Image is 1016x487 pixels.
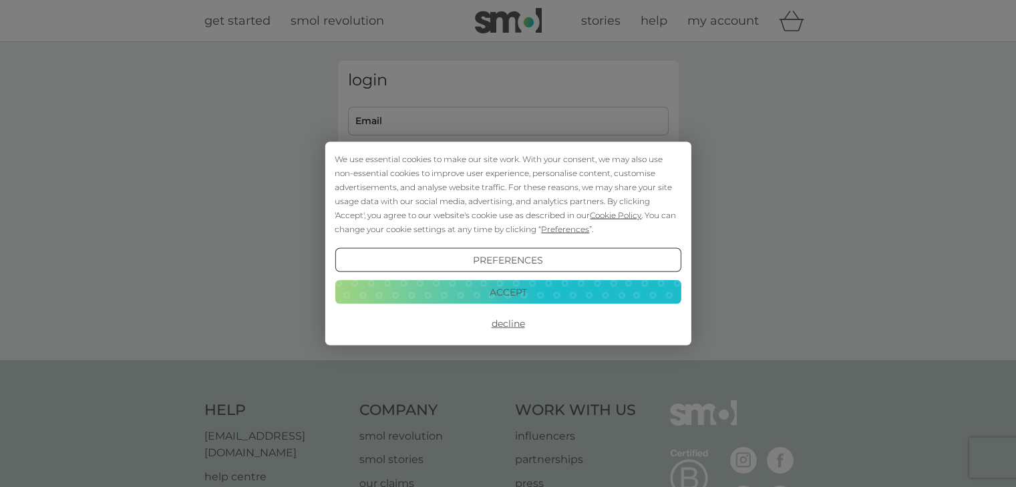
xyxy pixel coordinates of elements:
button: Decline [335,312,681,336]
div: Cookie Consent Prompt [325,142,691,346]
button: Preferences [335,248,681,272]
span: Preferences [541,224,589,234]
button: Accept [335,280,681,304]
div: We use essential cookies to make our site work. With your consent, we may also use non-essential ... [335,152,681,236]
span: Cookie Policy [590,210,641,220]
